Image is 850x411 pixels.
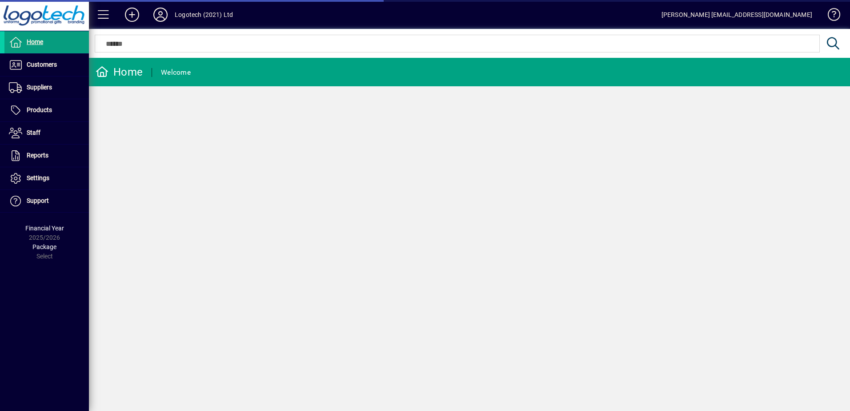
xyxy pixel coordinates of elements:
button: Profile [146,7,175,23]
button: Add [118,7,146,23]
span: Products [27,106,52,113]
a: Support [4,190,89,212]
div: Logotech (2021) Ltd [175,8,233,22]
span: Staff [27,129,40,136]
span: Financial Year [25,225,64,232]
span: Package [32,243,56,250]
a: Products [4,99,89,121]
span: Support [27,197,49,204]
div: Home [96,65,143,79]
a: Reports [4,145,89,167]
span: Settings [27,174,49,181]
a: Suppliers [4,77,89,99]
a: Settings [4,167,89,189]
a: Knowledge Base [821,2,839,31]
span: Customers [27,61,57,68]
a: Staff [4,122,89,144]
span: Reports [27,152,48,159]
div: Welcome [161,65,191,80]
div: [PERSON_NAME] [EMAIL_ADDRESS][DOMAIN_NAME] [662,8,812,22]
span: Home [27,38,43,45]
span: Suppliers [27,84,52,91]
a: Customers [4,54,89,76]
